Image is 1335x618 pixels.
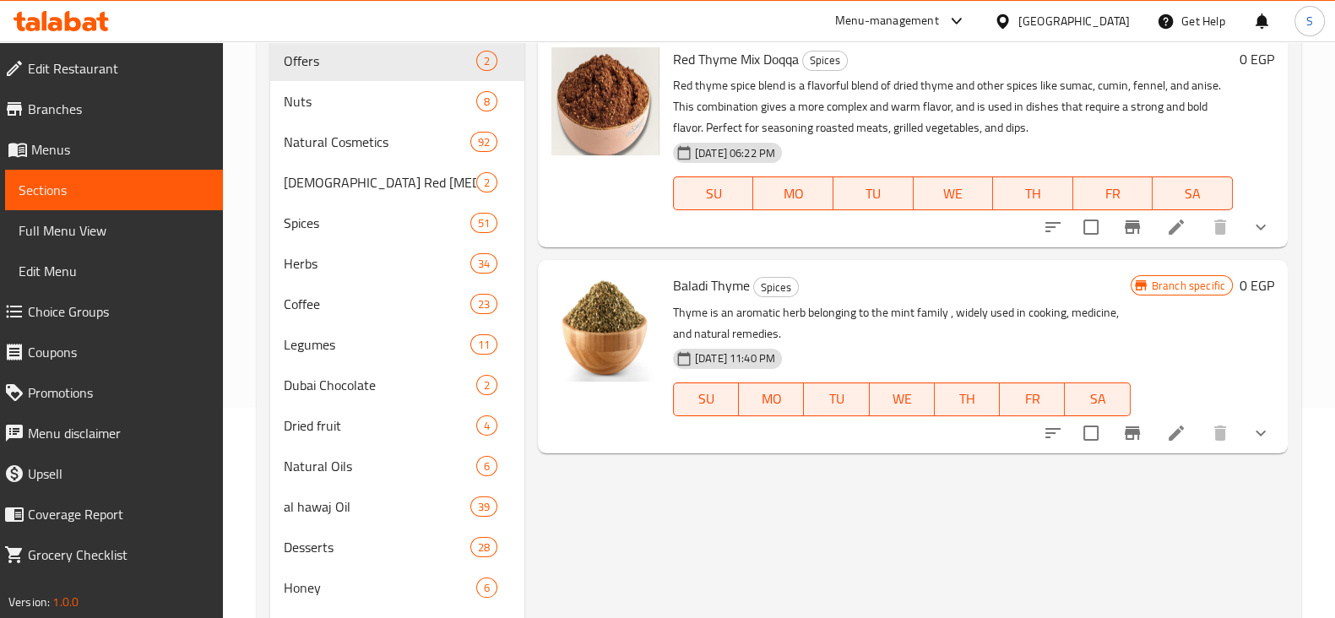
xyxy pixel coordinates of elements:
[673,176,753,210] button: SU
[681,387,732,411] span: SU
[1153,176,1233,210] button: SA
[1000,182,1066,206] span: TH
[52,591,79,613] span: 1.0.0
[811,387,862,411] span: TU
[1112,413,1153,453] button: Branch-specific-item
[270,405,524,446] div: Dried fruit4
[470,213,497,233] div: items
[284,334,470,355] span: Legumes
[284,456,476,476] div: Natural Oils
[477,458,497,474] span: 6
[1112,207,1153,247] button: Branch-specific-item
[754,278,798,297] span: Spices
[5,210,223,251] a: Full Menu View
[28,382,209,403] span: Promotions
[1240,207,1281,247] button: show more
[471,499,497,515] span: 39
[284,415,476,436] span: Dried fruit
[19,220,209,241] span: Full Menu View
[1166,423,1186,443] a: Edit menu item
[1033,413,1073,453] button: sort-choices
[284,577,476,598] span: Honey
[284,132,470,152] span: Natural Cosmetics
[470,132,497,152] div: items
[31,139,209,160] span: Menus
[270,324,524,365] div: Legumes11
[803,51,847,70] span: Spices
[802,51,848,71] div: Spices
[19,180,209,200] span: Sections
[270,365,524,405] div: Dubai Chocolate2
[28,58,209,79] span: Edit Restaurant
[1240,274,1274,297] h6: 0 EGP
[1007,387,1058,411] span: FR
[470,496,497,517] div: items
[1073,415,1109,451] span: Select to update
[471,256,497,272] span: 34
[1065,382,1130,416] button: SA
[673,75,1233,138] p: Red thyme spice blend is a flavorful blend of dried thyme and other spices like sumac, cumin, fen...
[914,176,994,210] button: WE
[551,274,659,382] img: Baladi Thyme
[284,91,476,111] span: Nuts
[1251,217,1271,237] svg: Show Choices
[688,350,782,366] span: [DATE] 11:40 PM
[840,182,907,206] span: TU
[470,253,497,274] div: items
[270,284,524,324] div: Coffee23
[688,145,782,161] span: [DATE] 06:22 PM
[1073,209,1109,245] span: Select to update
[673,302,1131,344] p: Thyme is an aromatic herb belonging to the mint family , widely used in cooking, medicine, and na...
[284,51,476,71] span: Offers
[476,172,497,192] div: items
[28,423,209,443] span: Menu disclaimer
[270,81,524,122] div: Nuts8
[270,162,524,203] div: [DEMOGRAPHIC_DATA] Red [MEDICAL_DATA]2
[739,382,804,416] button: MO
[28,463,209,484] span: Upsell
[470,334,497,355] div: items
[753,176,833,210] button: MO
[284,537,470,557] span: Desserts
[673,46,799,72] span: Red Thyme Mix Doqqa
[1000,382,1065,416] button: FR
[476,415,497,436] div: items
[28,301,209,322] span: Choice Groups
[470,294,497,314] div: items
[1240,413,1281,453] button: show more
[270,567,524,608] div: Honey6
[833,176,914,210] button: TU
[477,53,497,69] span: 2
[920,182,987,206] span: WE
[1072,387,1123,411] span: SA
[551,47,659,155] img: Red Thyme Mix Doqqa
[270,41,524,81] div: Offers2
[471,539,497,556] span: 28
[28,545,209,565] span: Grocery Checklist
[284,294,470,314] span: Coffee
[270,243,524,284] div: Herbs34
[673,382,739,416] button: SU
[477,418,497,434] span: 4
[19,261,209,281] span: Edit Menu
[476,51,497,71] div: items
[471,296,497,312] span: 23
[270,446,524,486] div: Natural Oils6
[28,342,209,362] span: Coupons
[284,375,476,395] span: Dubai Chocolate
[270,486,524,527] div: al hawaj Oil39
[876,387,928,411] span: WE
[942,387,993,411] span: TH
[477,94,497,110] span: 8
[476,91,497,111] div: items
[804,382,869,416] button: TU
[1200,207,1240,247] button: delete
[477,377,497,393] span: 2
